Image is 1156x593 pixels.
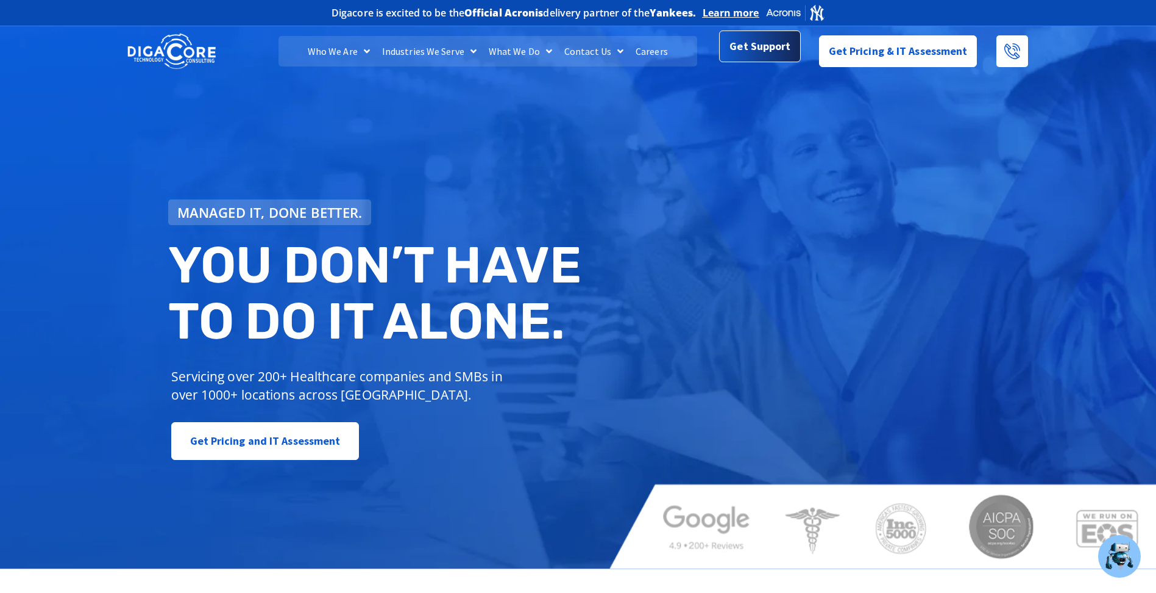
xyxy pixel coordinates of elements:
a: Get Pricing & IT Assessment [819,35,977,67]
img: Acronis [765,4,825,21]
nav: Menu [278,36,697,66]
b: Yankees. [650,6,697,20]
b: Official Acronis [464,6,544,20]
p: Servicing over 200+ Healthcare companies and SMBs in over 1000+ locations across [GEOGRAPHIC_DATA]. [171,367,512,404]
h2: Digacore is excited to be the delivery partner of the [332,8,697,18]
span: Get Pricing and IT Assessment [190,429,341,453]
a: Managed IT, done better. [168,199,372,225]
a: What We Do [483,36,558,66]
img: DigaCore Technology Consulting [127,32,216,71]
a: Learn more [703,7,759,19]
h2: You don’t have to do IT alone. [168,237,587,349]
span: Managed IT, done better. [177,206,363,219]
a: Industries We Serve [376,36,483,66]
a: Careers [629,36,674,66]
a: Who We Are [302,36,376,66]
a: Get Pricing and IT Assessment [171,422,360,460]
span: Get Support [729,34,790,59]
span: Get Pricing & IT Assessment [829,39,968,63]
a: Get Support [719,31,800,62]
a: Contact Us [558,36,629,66]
